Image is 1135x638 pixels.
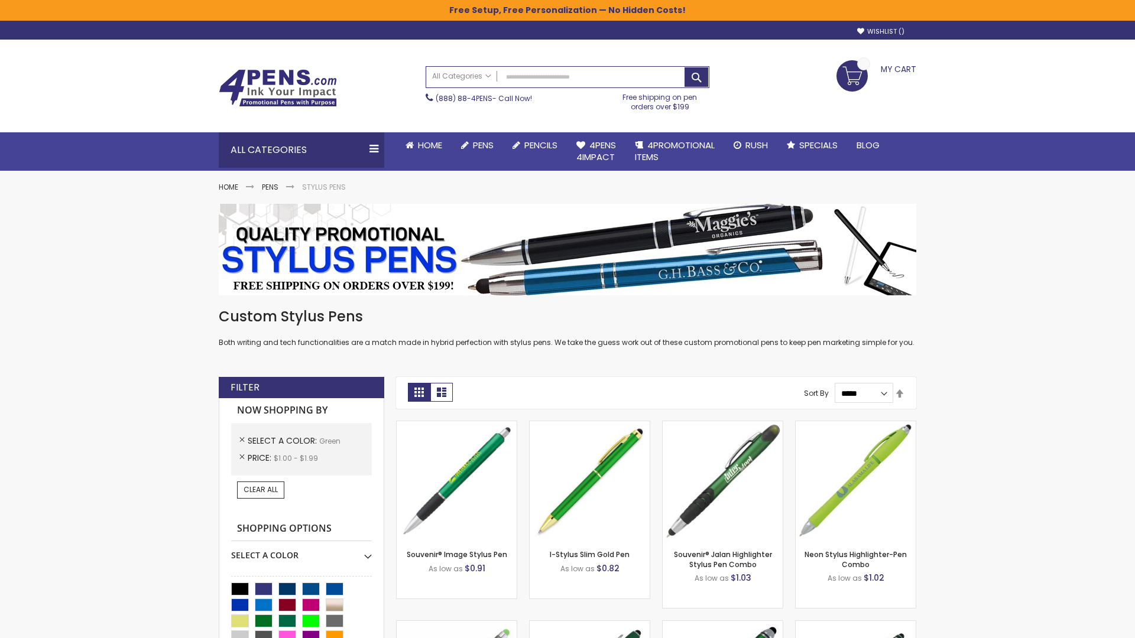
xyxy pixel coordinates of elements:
[695,573,729,583] span: As low as
[524,139,557,151] span: Pencils
[436,93,492,103] a: (888) 88-4PENS
[804,388,829,398] label: Sort By
[663,421,783,431] a: Souvenir® Jalan Highlighter Stylus Pen Combo-Green
[796,421,916,541] img: Neon Stylus Highlighter-Pen Combo-Green
[219,132,384,168] div: All Categories
[635,139,715,163] span: 4PROMOTIONAL ITEMS
[302,182,346,192] strong: Stylus Pens
[244,484,278,494] span: Clear All
[429,564,463,574] span: As low as
[231,516,372,542] strong: Shopping Options
[530,421,650,431] a: I-Stylus Slim Gold-Green
[864,572,884,584] span: $1.02
[219,69,337,107] img: 4Pens Custom Pens and Promotional Products
[408,383,430,402] strong: Grid
[596,562,620,574] span: $0.82
[426,67,497,86] a: All Categories
[219,307,916,326] h1: Custom Stylus Pens
[396,132,452,158] a: Home
[231,541,372,561] div: Select A Color
[857,27,904,36] a: Wishlist
[805,549,907,569] a: Neon Stylus Highlighter-Pen Combo
[452,132,503,158] a: Pens
[503,132,567,158] a: Pencils
[248,435,319,447] span: Select A Color
[274,453,318,463] span: $1.00 - $1.99
[473,139,494,151] span: Pens
[550,549,630,559] a: I-Stylus Slim Gold Pen
[777,132,847,158] a: Specials
[397,620,517,630] a: Islander Softy Gel with Stylus - ColorJet Imprint-Green
[248,452,274,464] span: Price
[465,562,485,574] span: $0.91
[674,549,772,569] a: Souvenir® Jalan Highlighter Stylus Pen Combo
[530,421,650,541] img: I-Stylus Slim Gold-Green
[397,421,517,431] a: Souvenir® Image Stylus Pen-Green
[625,132,724,171] a: 4PROMOTIONALITEMS
[796,620,916,630] a: Colter Stylus Twist Metal Pen-Green
[611,88,710,112] div: Free shipping on pen orders over $199
[745,139,768,151] span: Rush
[560,564,595,574] span: As low as
[731,572,751,584] span: $1.03
[436,93,532,103] span: - Call Now!
[319,436,340,446] span: Green
[857,139,880,151] span: Blog
[567,132,625,171] a: 4Pens4impact
[418,139,442,151] span: Home
[219,307,916,348] div: Both writing and tech functionalities are a match made in hybrid perfection with stylus pens. We ...
[231,381,260,394] strong: Filter
[663,421,783,541] img: Souvenir® Jalan Highlighter Stylus Pen Combo-Green
[219,204,916,295] img: Stylus Pens
[407,549,507,559] a: Souvenir® Image Stylus Pen
[796,421,916,431] a: Neon Stylus Highlighter-Pen Combo-Green
[828,573,862,583] span: As low as
[432,71,491,81] span: All Categories
[530,620,650,630] a: Custom Soft Touch® Metal Pens with Stylus-Green
[237,481,284,498] a: Clear All
[576,139,616,163] span: 4Pens 4impact
[219,182,238,192] a: Home
[847,132,889,158] a: Blog
[663,620,783,630] a: Kyra Pen with Stylus and Flashlight-Green
[724,132,777,158] a: Rush
[231,398,372,423] strong: Now Shopping by
[397,421,517,541] img: Souvenir® Image Stylus Pen-Green
[799,139,838,151] span: Specials
[262,182,278,192] a: Pens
